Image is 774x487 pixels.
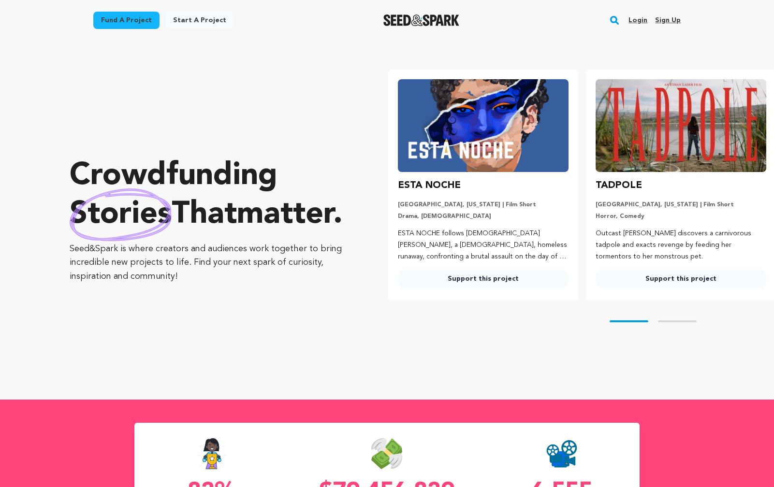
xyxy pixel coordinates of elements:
[398,228,569,262] p: ESTA NOCHE follows [DEMOGRAPHIC_DATA] [PERSON_NAME], a [DEMOGRAPHIC_DATA], homeless runaway, conf...
[237,200,333,230] span: matter
[383,14,459,26] a: Seed&Spark Homepage
[398,270,569,287] a: Support this project
[596,270,766,287] a: Support this project
[398,79,569,172] img: ESTA NOCHE image
[628,13,647,28] a: Login
[596,201,766,209] p: [GEOGRAPHIC_DATA], [US_STATE] | Film Short
[655,13,681,28] a: Sign up
[596,178,642,193] h3: TADPOLE
[165,12,234,29] a: Start a project
[398,213,569,220] p: Drama, [DEMOGRAPHIC_DATA]
[93,12,160,29] a: Fund a project
[383,14,459,26] img: Seed&Spark Logo Dark Mode
[197,438,227,469] img: Seed&Spark Success Rate Icon
[70,242,350,284] p: Seed&Spark is where creators and audiences work together to bring incredible new projects to life...
[596,79,766,172] img: TADPOLE image
[398,178,461,193] h3: ESTA NOCHE
[398,201,569,209] p: [GEOGRAPHIC_DATA], [US_STATE] | Film Short
[70,188,172,241] img: hand sketched image
[596,228,766,262] p: Outcast [PERSON_NAME] discovers a carnivorous tadpole and exacts revenge by feeding her tormentor...
[70,157,350,234] p: Crowdfunding that .
[546,438,577,469] img: Seed&Spark Projects Created Icon
[371,438,402,469] img: Seed&Spark Money Raised Icon
[596,213,766,220] p: Horror, Comedy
